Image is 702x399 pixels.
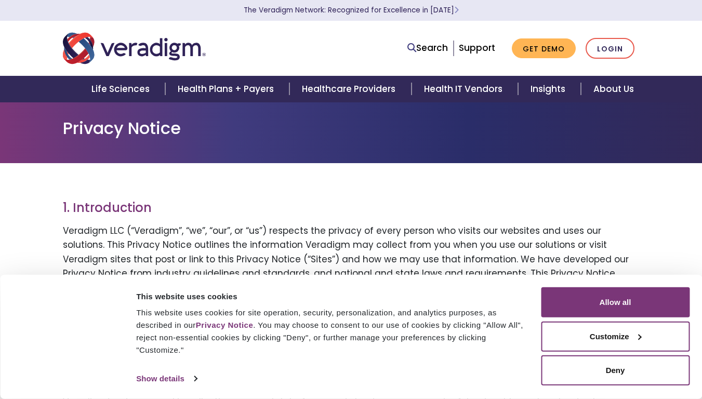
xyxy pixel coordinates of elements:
[541,287,690,317] button: Allow all
[289,76,411,102] a: Healthcare Providers
[196,321,253,329] a: Privacy Notice
[541,355,690,385] button: Deny
[581,76,646,102] a: About Us
[63,31,206,65] img: Veradigm logo
[518,76,581,102] a: Insights
[454,5,459,15] span: Learn More
[541,321,690,351] button: Customize
[165,76,289,102] a: Health Plans + Payers
[79,76,165,102] a: Life Sciences
[63,118,640,138] h1: Privacy Notice
[63,224,640,295] p: Veradigm LLC (“Veradigm”, “we”, “our”, or “us”) respects the privacy of every person who visits o...
[136,290,529,302] div: This website uses cookies
[136,371,196,387] a: Show details
[136,307,529,356] div: This website uses cookies for site operation, security, personalization, and analytics purposes, ...
[412,76,518,102] a: Health IT Vendors
[586,38,634,59] a: Login
[63,201,640,216] h3: 1. Introduction
[244,5,459,15] a: The Veradigm Network: Recognized for Excellence in [DATE]Learn More
[407,41,448,55] a: Search
[512,38,576,59] a: Get Demo
[459,42,495,54] a: Support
